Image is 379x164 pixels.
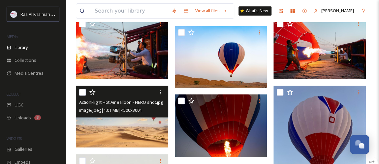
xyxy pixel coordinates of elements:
[273,17,366,79] img: ActionFlight Balloon - BD Desert Shoot.jpg
[15,44,28,51] span: Library
[7,34,18,39] span: MEDIA
[15,115,31,121] span: Uploads
[11,11,17,18] img: Logo_RAKTDA_RGB-01.png
[175,94,269,157] img: ActionFlight Balloon - BD Desert Shoot.jpg
[238,6,271,16] a: What's New
[91,4,168,18] input: Search your library
[15,146,32,152] span: Galleries
[20,11,114,17] span: Ras Al Khaimah Tourism Development Authority
[76,17,168,79] img: ActionFlight Balloon - BD Desert Shoot.jpg
[175,26,267,88] img: ActionFlight Balloon - BD Desert Shoot.jpg
[34,115,41,120] div: 8
[192,4,231,17] a: View all files
[7,136,22,141] span: WIDGETS
[310,4,357,17] a: [PERSON_NAME]
[15,70,44,76] span: Media Centres
[79,107,142,113] span: image/jpeg | 1.01 MB | 4500 x 3001
[79,99,163,105] span: ActionFlight Hot Air Balloon - HERO shot.jpg
[350,135,369,154] button: Open Chat
[15,102,23,108] span: UGC
[7,92,21,97] span: COLLECT
[321,8,354,14] span: [PERSON_NAME]
[15,57,36,63] span: Collections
